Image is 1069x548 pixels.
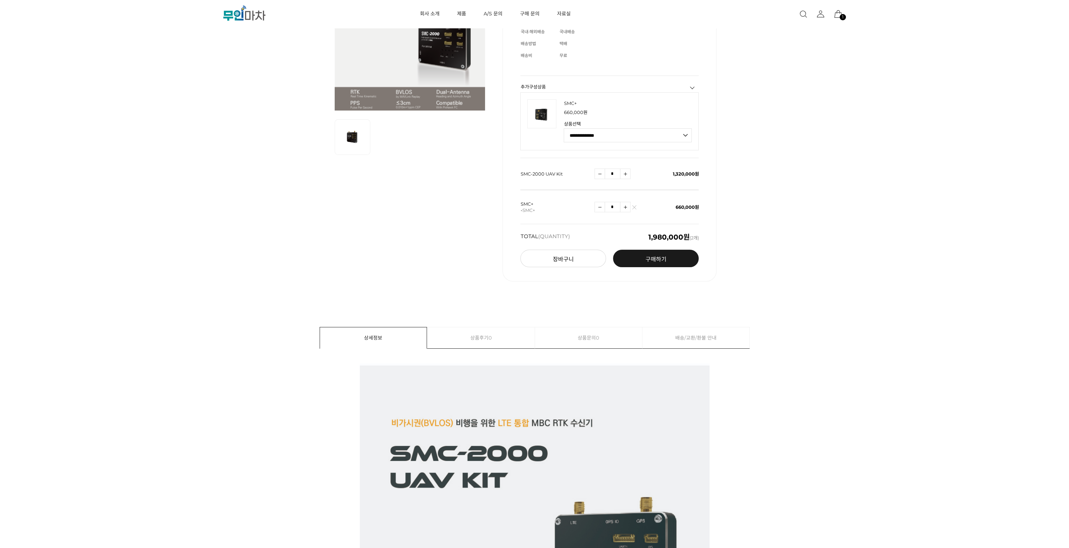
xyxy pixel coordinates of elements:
[564,109,587,115] span: 660,000원
[595,202,605,212] img: 수량감소
[559,29,575,34] span: 국내배송
[522,207,535,213] span: SMC+
[675,204,699,210] span: 660,000원
[559,53,567,58] span: 무료
[596,327,599,348] span: 0
[642,327,749,348] a: 배송/교환/환불 안내
[594,169,605,179] a: 수량감소
[489,327,492,348] span: 0
[564,100,691,107] p: 상품명
[620,202,630,212] img: 수량증가
[520,234,570,241] strong: TOTAL
[620,169,630,179] a: 수량증가
[613,250,699,267] a: 구매하기
[564,110,691,115] p: 판매가
[672,171,699,177] span: 1,320,000원
[520,29,544,34] span: 국내·해외배송
[648,234,699,241] span: (2개)
[520,53,532,58] span: 배송비
[842,15,843,19] span: 1
[520,201,591,213] p: SMC+ -
[520,85,699,89] h3: 추가구성상품
[559,41,567,46] span: 택배
[320,327,427,348] a: 상세정보
[527,99,556,128] img: 4cbe2109cccc46d4e4336cb8213cc47f.png
[427,327,535,348] a: 상품후기0
[535,327,642,348] a: 상품문의0
[648,233,689,241] em: 1,980,000원
[520,41,536,46] span: 배송방법
[689,84,696,91] a: 추가구성상품 닫기
[520,158,594,190] td: SMC-2000 UAV Kit
[564,122,691,126] strong: 상품선택
[632,207,636,211] img: 삭제
[646,256,667,263] span: 구매하기
[538,233,570,240] span: (QUANTITY)
[520,250,606,267] button: 장바구니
